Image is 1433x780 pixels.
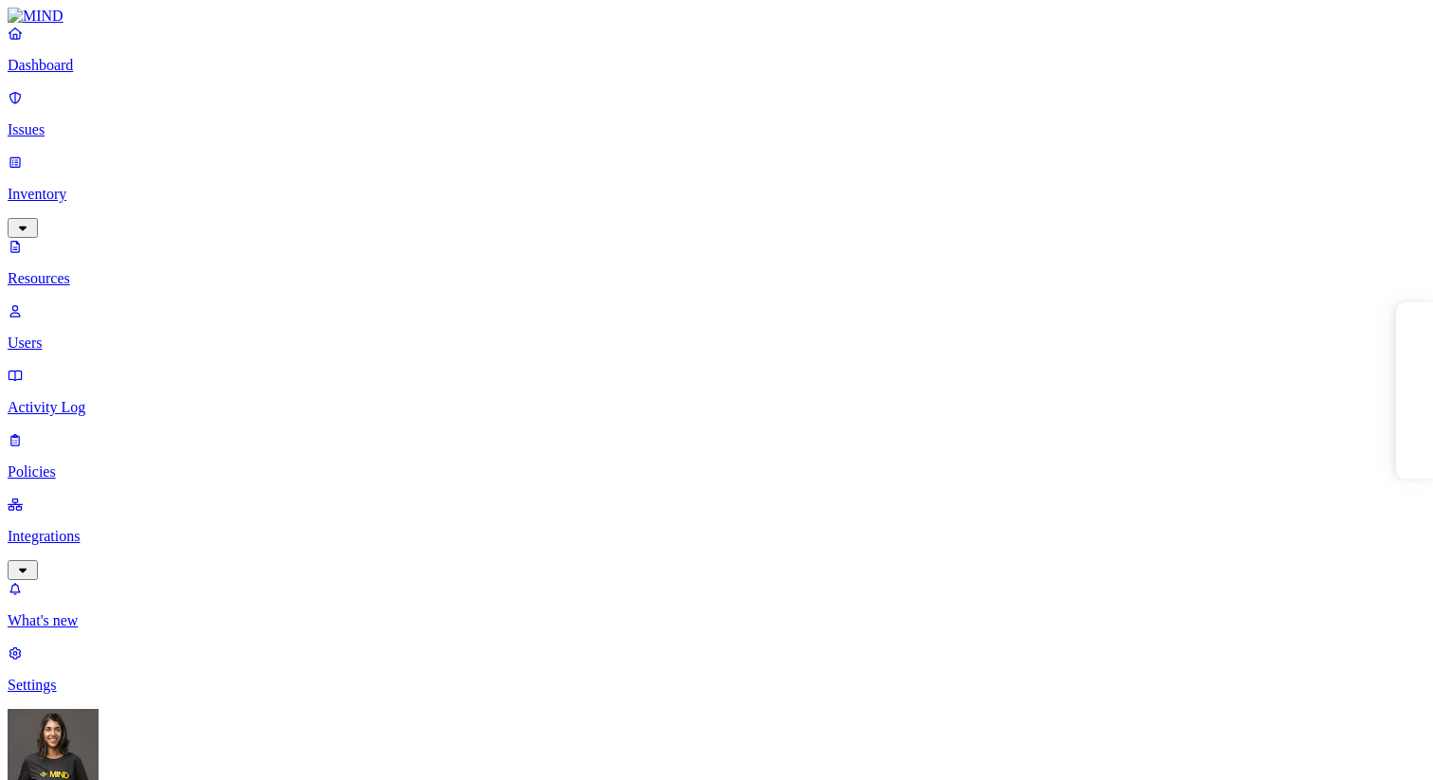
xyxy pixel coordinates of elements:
a: Issues [8,89,1425,138]
p: Policies [8,463,1425,481]
p: Integrations [8,528,1425,545]
img: MIND [8,8,63,25]
a: Activity Log [8,367,1425,416]
p: What's new [8,612,1425,629]
a: MIND [8,8,1425,25]
a: Users [8,302,1425,352]
a: Inventory [8,154,1425,235]
p: Settings [8,677,1425,694]
p: Inventory [8,186,1425,203]
a: Policies [8,431,1425,481]
p: Issues [8,121,1425,138]
p: Users [8,335,1425,352]
a: What's new [8,580,1425,629]
a: Settings [8,644,1425,694]
p: Dashboard [8,57,1425,74]
p: Activity Log [8,399,1425,416]
a: Dashboard [8,25,1425,74]
a: Integrations [8,496,1425,577]
a: Resources [8,238,1425,287]
p: Resources [8,270,1425,287]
